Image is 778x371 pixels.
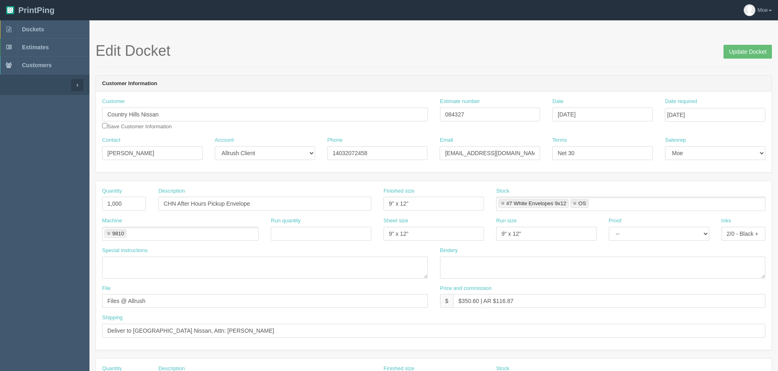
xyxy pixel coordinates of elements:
[440,98,480,105] label: Estimate number
[665,136,686,144] label: Salesrep
[552,98,563,105] label: Date
[384,187,414,195] label: Finished size
[102,285,111,292] label: File
[22,26,44,33] span: Dockets
[158,187,185,195] label: Description
[102,187,122,195] label: Quantity
[112,231,124,236] div: 9810
[440,247,458,255] label: Bindery
[96,76,771,92] header: Customer Information
[440,285,492,292] label: Price and commission
[96,43,772,59] h1: Edit Docket
[496,187,510,195] label: Stock
[578,201,586,206] div: OS
[102,98,428,130] div: Save Customer Information
[724,45,772,59] input: Update Docket
[665,98,697,105] label: Date required
[215,136,234,144] label: Account
[552,136,567,144] label: Terms
[102,136,120,144] label: Contact
[271,217,301,225] label: Run quantity
[22,62,52,68] span: Customers
[102,217,122,225] label: Machine
[6,6,14,14] img: logo-3e63b451c926e2ac314895c53de4908e5d424f24456219fb08d385ab2e579770.png
[102,98,125,105] label: Customer
[440,136,453,144] label: Email
[609,217,621,225] label: Proof
[102,108,428,121] input: Enter customer name
[496,217,517,225] label: Run size
[384,217,408,225] label: Sheet size
[102,247,148,255] label: Special instructions
[744,4,755,16] img: avatar_default-7531ab5dedf162e01f1e0bb0964e6a185e93c5c22dfe317fb01d7f8cd2b1632c.jpg
[506,201,566,206] div: #7 White Envelopes 9x12
[327,136,343,144] label: Phone
[102,314,123,322] label: Shipping
[440,294,453,308] div: $
[22,44,49,50] span: Estimates
[721,217,731,225] label: Inks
